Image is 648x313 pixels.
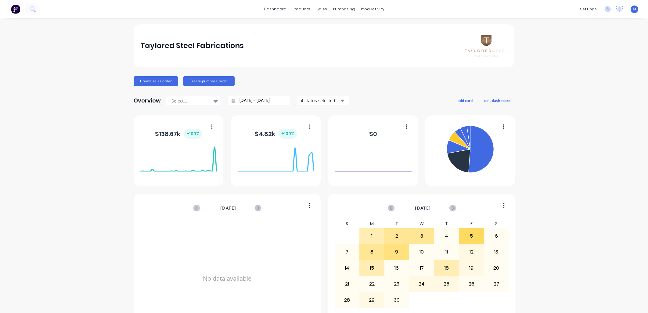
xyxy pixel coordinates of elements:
[261,5,290,14] a: dashboard
[633,6,636,12] span: M
[484,244,509,260] div: 13
[484,228,509,244] div: 6
[409,219,434,228] div: W
[459,261,484,276] div: 19
[220,205,236,211] span: [DATE]
[290,5,313,14] div: products
[484,219,509,228] div: S
[301,97,339,104] div: 4 status selected
[434,276,459,292] div: 25
[134,76,178,86] button: Create sales order
[385,244,409,260] div: 9
[385,261,409,276] div: 16
[409,261,434,276] div: 17
[484,261,509,276] div: 20
[409,228,434,244] div: 3
[279,129,297,139] div: + 100 %
[385,276,409,292] div: 23
[434,219,459,228] div: T
[134,95,161,107] div: Overview
[335,244,359,260] div: 7
[335,219,360,228] div: S
[360,228,384,244] div: 1
[297,96,349,105] button: 4 status selected
[434,244,459,260] div: 11
[335,261,359,276] div: 14
[409,276,434,292] div: 24
[359,219,384,228] div: M
[434,261,459,276] div: 18
[577,5,600,14] div: settings
[184,129,202,139] div: + 100 %
[459,228,484,244] div: 5
[360,292,384,308] div: 29
[313,5,330,14] div: sales
[140,40,244,52] div: Taylored Steel Fabrications
[360,244,384,260] div: 8
[484,276,509,292] div: 27
[358,5,387,14] div: productivity
[409,244,434,260] div: 10
[459,219,484,228] div: F
[434,228,459,244] div: 4
[454,96,477,104] button: add card
[255,129,297,139] div: $ 4.82k
[384,219,409,228] div: T
[459,244,484,260] div: 12
[369,129,377,139] div: $ 0
[360,261,384,276] div: 15
[465,35,508,56] img: Taylored Steel Fabrications
[459,276,484,292] div: 26
[183,76,235,86] button: Create purchase order
[360,276,384,292] div: 22
[415,205,431,211] span: [DATE]
[480,96,514,104] button: edit dashboard
[335,276,359,292] div: 21
[385,228,409,244] div: 2
[335,292,359,308] div: 28
[385,292,409,308] div: 30
[11,5,20,14] img: Factory
[330,5,358,14] div: purchasing
[155,129,202,139] div: $ 138.67k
